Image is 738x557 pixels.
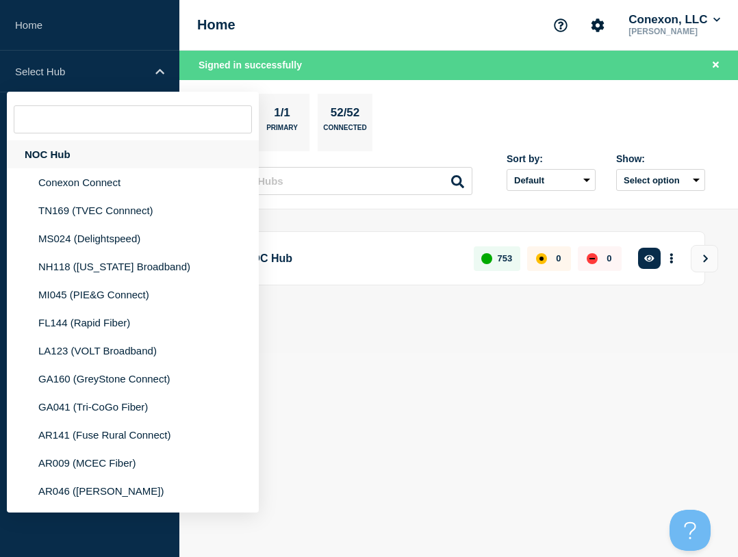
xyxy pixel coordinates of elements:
[7,365,259,393] li: GA160 (GreyStone Connect)
[244,246,458,271] p: NOC Hub
[7,449,259,477] li: AR009 (MCEC Fiber)
[7,309,259,337] li: FL144 (Rapid Fiber)
[616,153,705,164] div: Show:
[7,421,259,449] li: AR141 (Fuse Rural Connect)
[626,13,723,27] button: Conexon, LLC
[536,253,547,264] div: affected
[323,124,366,138] p: Connected
[507,169,596,191] select: Sort by
[7,477,259,505] li: AR046 ([PERSON_NAME])
[269,106,296,124] p: 1/1
[7,252,259,281] li: NH118 ([US_STATE] Broadband)
[212,167,472,195] input: Search Hubs
[587,253,598,264] div: down
[707,57,724,73] button: Close banner
[691,245,718,272] button: View
[197,17,236,33] h1: Home
[7,168,259,196] li: Conexon Connect
[325,106,365,124] p: 52/52
[583,11,612,40] button: Account settings
[7,393,259,421] li: GA041 (Tri-CoGo Fiber)
[616,169,705,191] button: Select option
[556,253,561,263] p: 0
[7,140,259,168] div: NOC Hub
[7,505,259,533] li: AR121 (Farmers Rural Connect)
[507,153,596,164] div: Sort by:
[481,253,492,264] div: up
[607,253,611,263] p: 0
[663,246,680,271] button: More actions
[7,337,259,365] li: LA123 (VOLT Broadband)
[7,224,259,252] li: MS024 (Delightspeed)
[546,11,575,40] button: Support
[670,510,711,551] iframe: Help Scout Beacon - Open
[7,281,259,309] li: MI045 (PIE&G Connect)
[626,27,723,36] p: [PERSON_NAME]
[7,196,259,224] li: TN169 (TVEC Connnect)
[266,124,298,138] p: Primary
[498,253,513,263] p: 753
[15,66,147,77] p: Select Hub
[199,60,302,70] span: Signed in successfully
